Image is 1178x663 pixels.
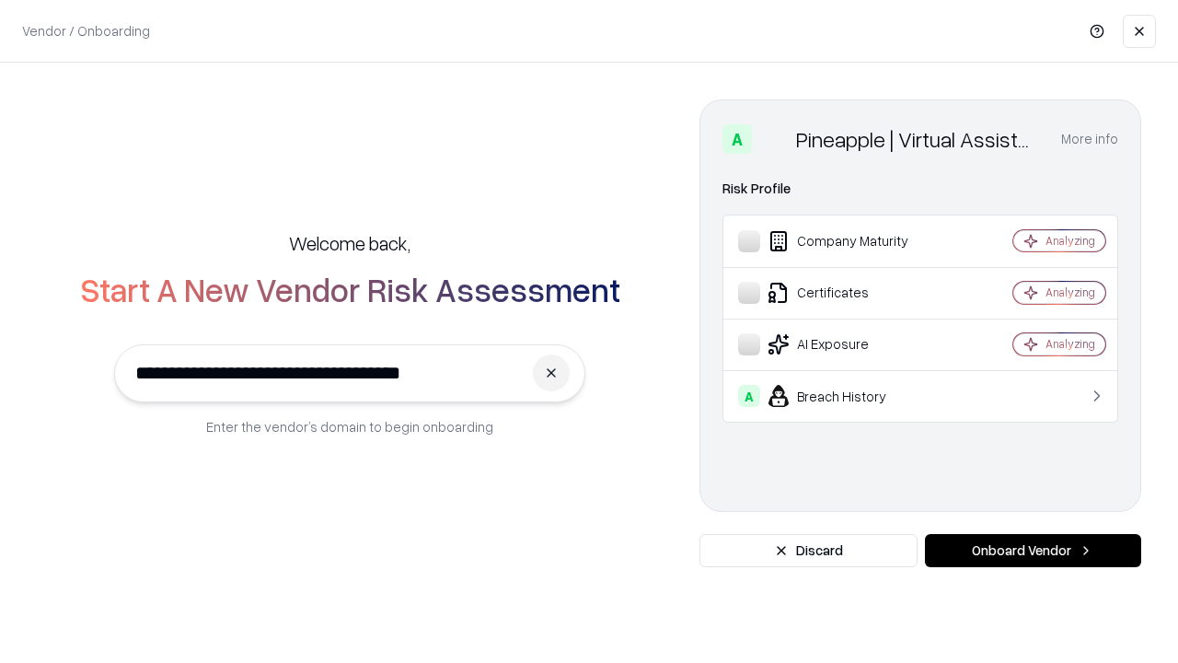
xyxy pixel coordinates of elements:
[738,282,958,304] div: Certificates
[1045,285,1095,300] div: Analyzing
[738,230,958,252] div: Company Maturity
[699,534,918,567] button: Discard
[722,178,1118,200] div: Risk Profile
[1045,336,1095,352] div: Analyzing
[22,21,150,41] p: Vendor / Onboarding
[1045,233,1095,249] div: Analyzing
[925,534,1141,567] button: Onboard Vendor
[738,385,958,407] div: Breach History
[289,230,410,256] h5: Welcome back,
[206,417,493,436] p: Enter the vendor’s domain to begin onboarding
[722,124,752,154] div: A
[738,385,760,407] div: A
[759,124,789,154] img: Pineapple | Virtual Assistant Agency
[796,124,1039,154] div: Pineapple | Virtual Assistant Agency
[80,271,620,308] h2: Start A New Vendor Risk Assessment
[738,333,958,355] div: AI Exposure
[1061,122,1118,156] button: More info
